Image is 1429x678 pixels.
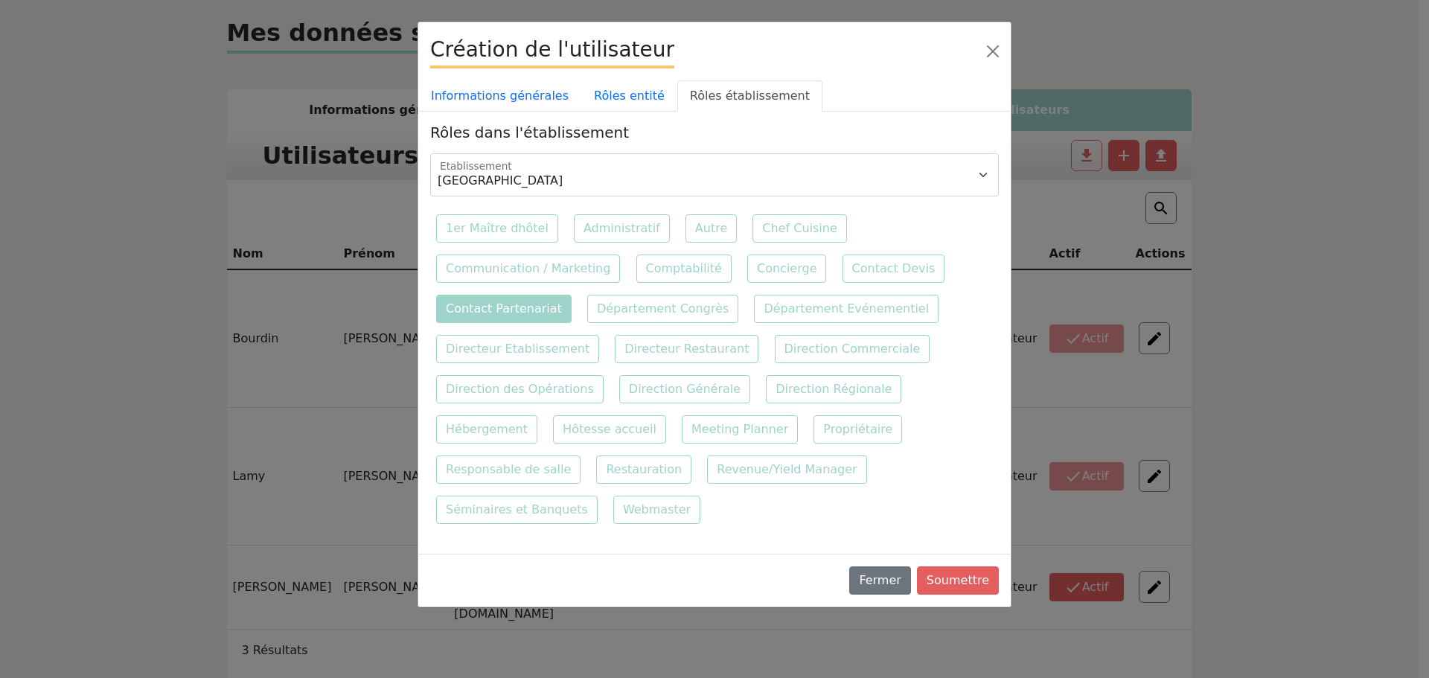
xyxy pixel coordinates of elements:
h5: Rôles dans l'établissement [430,124,999,141]
label: Direction Générale [619,375,750,403]
button: Soumettre [917,566,999,595]
select: select civility [430,153,999,196]
label: Propriétaire [813,415,902,444]
label: Directeur Restaurant [615,335,758,363]
label: Département Evénementiel [754,295,939,323]
label: Département Congrès [587,295,738,323]
label: 1er Maître dhôtel [436,214,558,243]
label: Hébergement [436,415,537,444]
button: Fermer [849,566,910,595]
a: Informations générales [418,80,581,112]
label: Webmaster [613,496,700,524]
label: Communication / Marketing [436,255,620,283]
label: Revenue/Yield Manager [707,455,866,484]
button: Close [981,39,1005,63]
label: Responsable de salle [436,455,581,484]
label: Meeting Planner [682,415,798,444]
label: Chef Cuisine [752,214,846,243]
label: Autre [685,214,737,243]
label: Comptabilité [636,255,732,283]
label: Hôtesse accueil [553,415,666,444]
label: Direction Régionale [766,375,901,403]
a: Rôles entité [581,80,677,112]
label: Restauration [596,455,691,484]
label: Direction Commerciale [775,335,930,363]
label: Concierge [747,255,826,283]
label: Séminaires et Banquets [436,496,598,524]
h3: Création de l'utilisateur [430,34,674,68]
label: Administratif [574,214,670,243]
label: Directeur Etablissement [436,335,599,363]
label: Direction des Opérations [436,375,604,403]
label: Contact Partenariat [436,295,572,323]
a: Rôles établissement [677,80,822,112]
label: Contact Devis [843,255,945,283]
